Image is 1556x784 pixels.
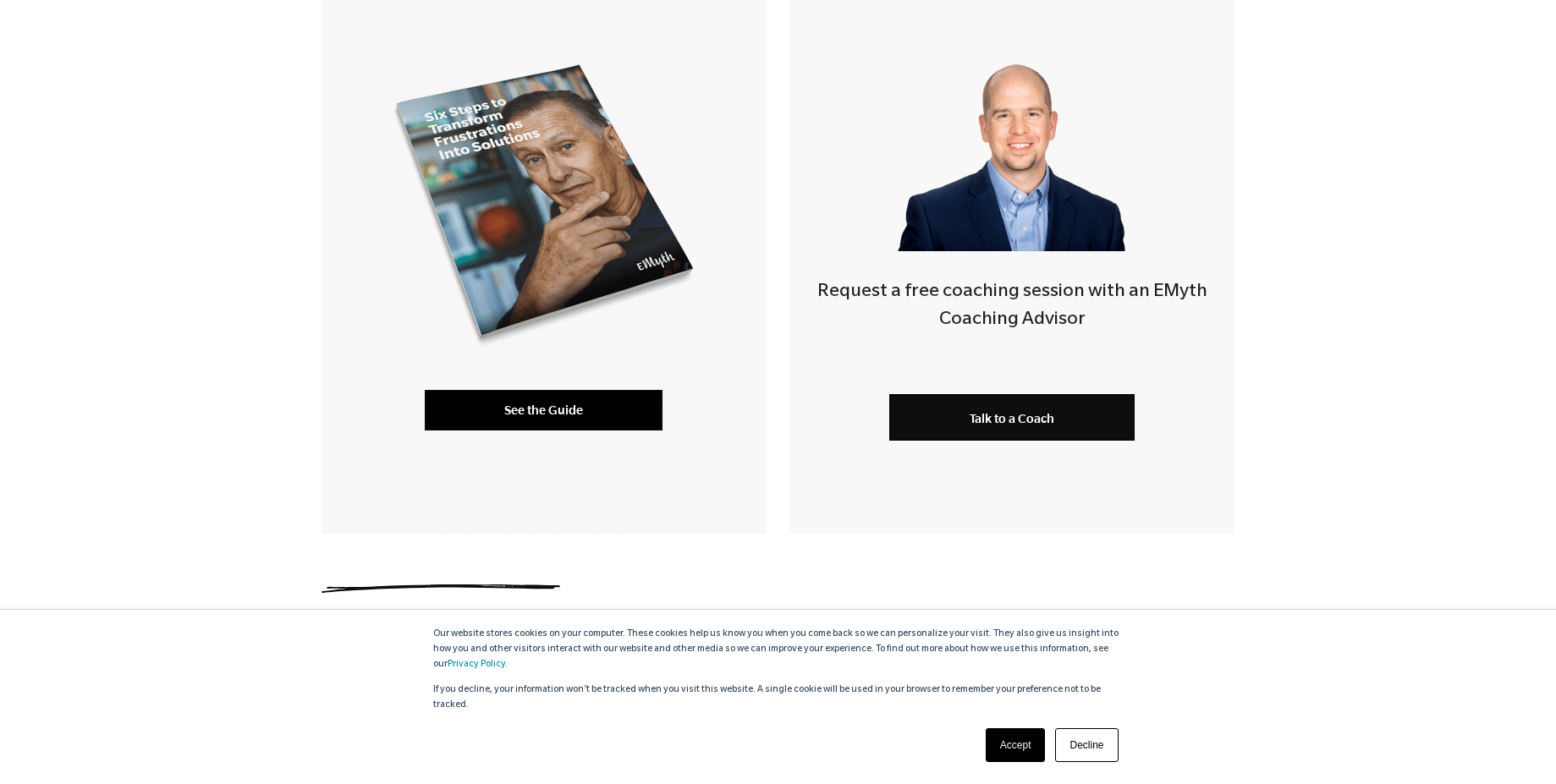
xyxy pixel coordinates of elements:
img: transform business frustrations into solutions e-myth [385,45,702,362]
a: Decline [1055,728,1118,762]
a: Privacy Policy [448,660,505,670]
a: See the Guide [425,390,663,430]
h4: Request a free coaching session with an EMyth Coaching Advisor [789,279,1234,336]
p: If you decline, your information won’t be tracked when you visit this website. A single cookie wi... [433,683,1124,713]
a: Talk to a Coach [889,394,1135,441]
p: Our website stores cookies on your computer. These cookies help us know you when you come back so... [433,627,1124,672]
a: Accept [986,728,1046,762]
img: underline.svg [322,584,560,593]
img: Smart-business-coach.png [890,32,1134,251]
span: Talk to a Coach [970,411,1054,425]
